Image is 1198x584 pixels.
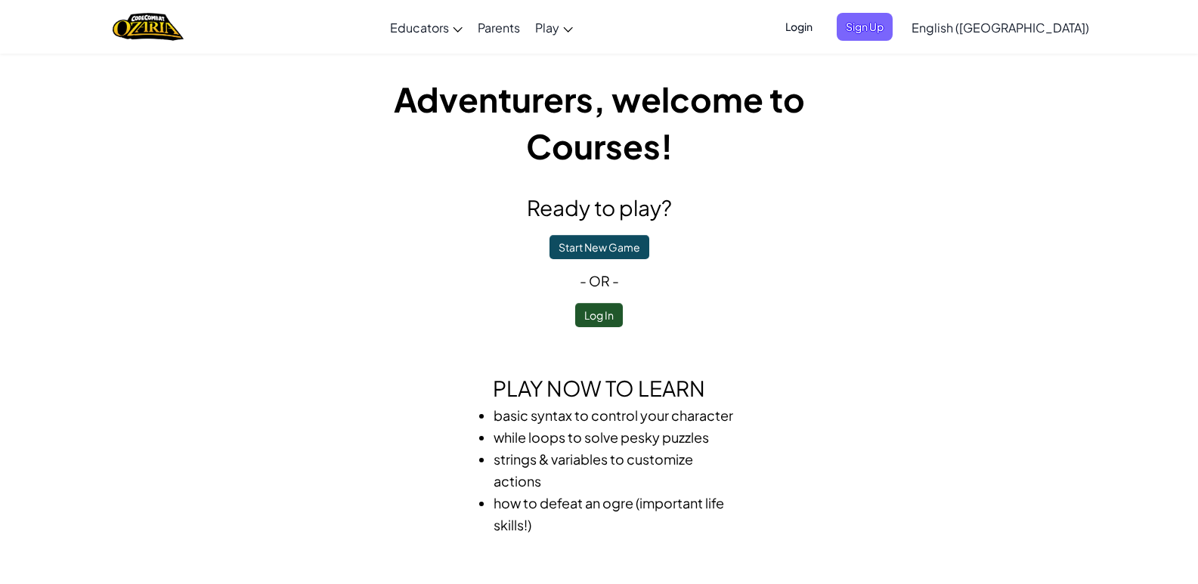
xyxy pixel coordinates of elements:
[327,372,871,404] h2: Play now to learn
[327,76,871,169] h1: Adventurers, welcome to Courses!
[776,13,822,41] button: Login
[837,13,893,41] button: Sign Up
[589,272,610,289] span: or
[912,20,1089,36] span: English ([GEOGRAPHIC_DATA])
[904,7,1097,48] a: English ([GEOGRAPHIC_DATA])
[382,7,470,48] a: Educators
[470,7,528,48] a: Parents
[494,492,735,536] li: how to defeat an ogre (important life skills!)
[575,303,623,327] button: Log In
[494,448,735,492] li: strings & variables to customize actions
[580,272,589,289] span: -
[528,7,580,48] a: Play
[494,426,735,448] li: while loops to solve pesky puzzles
[610,272,619,289] span: -
[549,235,649,259] button: Start New Game
[113,11,183,42] a: Ozaria by CodeCombat logo
[113,11,183,42] img: Home
[390,20,449,36] span: Educators
[327,192,871,224] h2: Ready to play?
[494,404,735,426] li: basic syntax to control your character
[535,20,559,36] span: Play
